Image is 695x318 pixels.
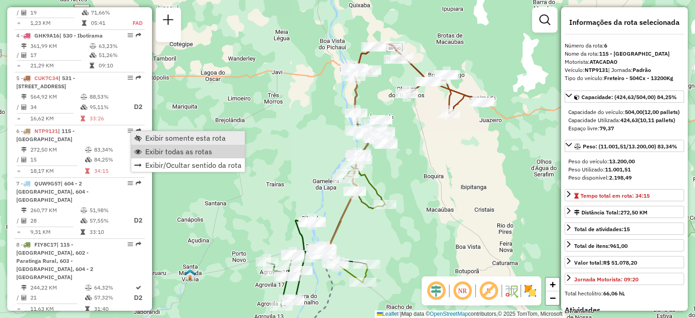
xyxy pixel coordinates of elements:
i: Distância Total [21,94,27,100]
td: / [16,154,21,166]
span: 4 - [16,32,103,39]
p: D2 [134,293,143,303]
span: GHK9A16 [34,32,59,39]
div: Peso: (11.001,51/13.200,00) 83,34% [565,154,684,185]
span: FIY8C17 [34,241,57,248]
strong: NTP9131 [585,66,608,73]
i: Distância Total [21,285,27,290]
i: % de utilização da cubagem [90,52,96,58]
p: D2 [126,215,143,226]
div: Espaço livre: [568,124,681,133]
span: 5 - [16,75,75,90]
i: Tempo total em rota [82,20,86,26]
strong: 79,37 [600,125,614,132]
i: Rota otimizada [136,285,141,290]
strong: 6 [604,42,607,49]
i: Total de Atividades [21,10,27,15]
i: Tempo total em rota [81,229,85,235]
td: 57,55% [89,215,125,226]
td: 18,17 KM [30,166,85,176]
span: 8 - [16,241,93,280]
a: Zoom in [546,278,559,291]
i: % de utilização do peso [85,285,92,290]
td: 71,66% [90,8,133,17]
em: Rota exportada [136,75,141,81]
h4: Atividades [565,306,684,314]
strong: 15 [624,226,630,233]
span: Exibir todas as rotas [145,148,212,155]
li: Exibir todas as rotas [131,145,245,158]
td: = [16,19,21,28]
td: 16,62 KM [30,114,80,123]
td: / [16,215,21,226]
i: Tempo total em rota [85,306,90,312]
div: Veículo: [565,66,684,74]
span: 7 - [16,180,89,203]
i: Tempo total em rota [81,116,85,121]
a: Total de atividades:15 [565,223,684,235]
a: Zoom out [546,291,559,305]
td: 17 [30,51,89,60]
span: | Jornada: [608,66,651,73]
a: Exibir filtros [536,11,554,29]
div: Peso disponível: [568,174,681,182]
span: 272,50 KM [620,209,647,216]
h4: Informações da rota selecionada [565,18,684,27]
td: / [16,101,21,113]
span: Total de atividades: [574,226,630,233]
span: | 604 - 2 [GEOGRAPHIC_DATA], 604 - [GEOGRAPHIC_DATA] [16,180,89,203]
em: Rota exportada [136,128,141,133]
div: Tipo do veículo: [565,74,684,82]
strong: 504,00 [625,109,643,115]
i: Total de Atividades [21,104,27,110]
td: = [16,61,21,70]
span: | [400,311,401,317]
span: − [550,292,556,304]
i: Tempo total em rota [90,63,94,68]
td: 95,11% [89,101,125,113]
strong: ATACADAO [590,58,618,65]
span: | 115 - [GEOGRAPHIC_DATA], 602 - Paratinga Rural, 603 - [GEOGRAPHIC_DATA], 604 - 2 [GEOGRAPHIC_DATA] [16,241,93,280]
div: Capacidade Utilizada: [568,116,681,124]
td: 9,31 KM [30,228,80,237]
img: PA - Ibotirama [348,62,360,74]
div: Map data © contributors,© 2025 TomTom, Microsoft [375,310,565,318]
td: 51,26% [98,51,141,60]
td: 272,50 KM [30,145,85,154]
i: Total de Atividades [21,295,27,300]
span: Ocultar deslocamento [425,280,447,302]
td: = [16,228,21,237]
span: Exibir rótulo [478,280,500,302]
td: 83,34% [94,145,133,154]
div: Nome da rota: [565,50,684,58]
i: Total de Atividades [21,157,27,162]
div: Jornada Motorista: 09:20 [574,275,638,284]
i: Distância Total [21,43,27,49]
em: Opções [128,128,133,133]
td: 564,92 KM [30,92,80,101]
a: Valor total:R$ 51.078,20 [565,256,684,268]
div: Valor total: [574,259,637,267]
a: Jornada Motorista: 09:20 [565,273,684,285]
strong: 66,06 hL [603,290,625,297]
td: = [16,304,21,313]
td: 31:40 [94,304,133,313]
td: 21,29 KM [30,61,89,70]
td: 19 [30,8,81,17]
td: 51,98% [89,206,125,215]
i: % de utilização do peso [81,208,87,213]
a: Peso: (11.001,51/13.200,00) 83,34% [565,140,684,152]
td: 33:10 [89,228,125,237]
div: Capacidade: (424,63/504,00) 84,25% [565,104,684,136]
img: Exibir/Ocultar setores [523,284,538,298]
div: Capacidade do veículo: [568,108,681,116]
strong: 13.200,00 [609,158,635,165]
strong: Padrão [633,66,651,73]
li: Exibir somente esta rota [131,131,245,145]
td: 57,32% [94,292,133,304]
td: / [16,51,21,60]
strong: Freteiro - 504Cx - 13200Kg [604,75,673,81]
span: 6 - [16,128,75,142]
a: Distância Total:272,50 KM [565,206,684,218]
span: Peso: (11.001,51/13.200,00) 83,34% [583,143,677,150]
